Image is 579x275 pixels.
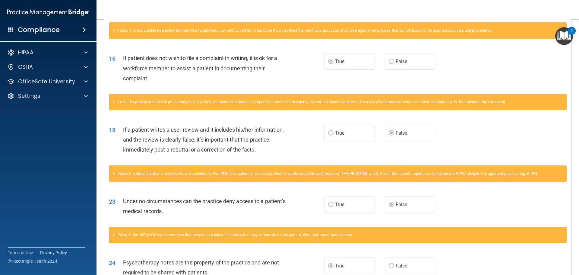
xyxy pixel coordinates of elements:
[328,264,334,268] input: True
[118,28,492,33] span: False. The Acceptable Use policy defines what employees can and cannot do. A Sanction Policy defi...
[555,27,573,45] button: Open Resource Center, 2 new notifications
[389,131,394,136] input: False
[389,264,394,268] input: False
[7,49,88,56] a: HIPAA
[18,92,40,100] p: Settings
[549,233,572,256] iframe: Drift Widget Chat Controller
[123,198,286,214] span: Under no circumstances can the practice deny access to a patient’s medical records.
[109,55,115,62] span: 16
[118,232,353,237] span: False. If the HIPAA Officer determines that access to a patient’s information may be harmful to t...
[335,202,344,207] span: True
[389,203,394,207] input: False
[118,100,506,104] span: True. If a patient declines to put a complaint in writing, or needs assistance in preparing a com...
[18,49,33,56] p: HIPAA
[328,131,334,136] input: True
[396,263,407,269] span: False
[7,63,88,71] a: OSHA
[335,130,344,136] span: True
[7,92,88,100] a: Settings
[109,259,115,267] span: 24
[18,63,33,71] p: OSHA
[40,250,67,256] a: Privacy Policy
[328,59,334,64] input: True
[396,59,407,64] span: False
[18,78,75,85] p: OfficeSafe University
[109,126,115,134] span: 18
[396,202,407,207] span: False
[123,55,277,81] span: If patient does not wish to file a complaint in writing, it is ok for a workforce member to assis...
[123,126,284,153] span: If a patient writes a user review and it includes his/her information, and the review is clearly ...
[389,59,394,64] input: False
[335,263,344,269] span: True
[7,6,89,18] img: PMB logo
[8,250,33,256] a: Terms of Use
[328,203,334,207] input: True
[118,171,538,176] span: False. If a patient writes a user review and includes his/her PHI. The patient is free to say wha...
[18,26,60,34] h4: Compliance
[8,258,57,264] span: Ⓒ Rectangle Health 2024
[109,198,115,205] span: 23
[571,31,573,39] div: 2
[7,78,88,85] a: OfficeSafe University
[335,59,344,64] span: True
[396,130,407,136] span: False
